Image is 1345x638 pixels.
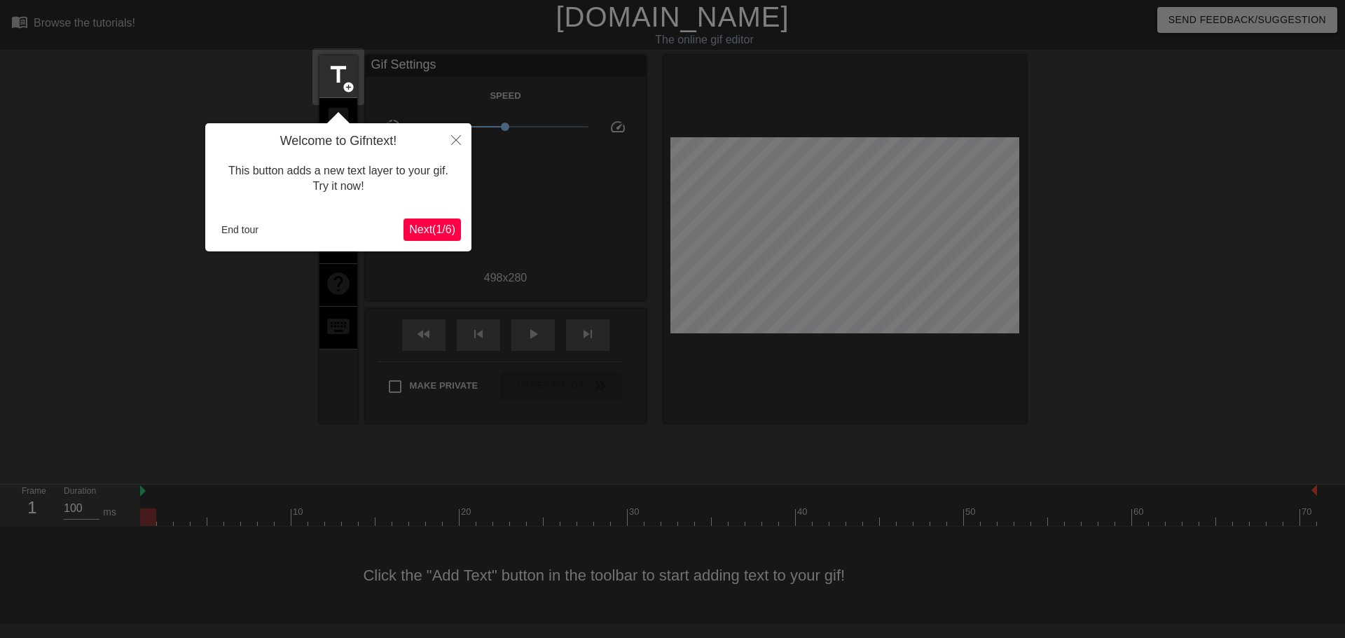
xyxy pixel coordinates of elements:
button: Next [403,219,461,241]
button: Close [441,123,471,155]
button: End tour [216,219,264,240]
span: Next ( 1 / 6 ) [409,223,455,235]
h4: Welcome to Gifntext! [216,134,461,149]
div: This button adds a new text layer to your gif. Try it now! [216,149,461,209]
